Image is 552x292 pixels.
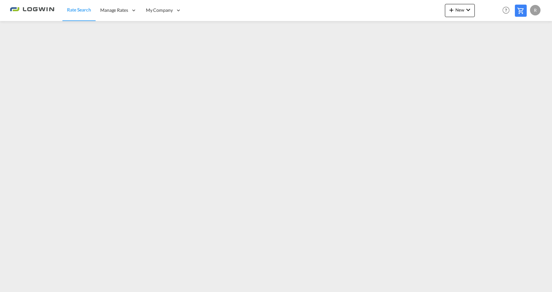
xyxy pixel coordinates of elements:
span: My Company [146,7,173,13]
div: R [530,5,540,15]
span: Help [500,5,512,16]
span: Rate Search [67,7,91,12]
button: icon-plus 400-fgNewicon-chevron-down [445,4,475,17]
md-icon: icon-plus 400-fg [448,6,455,14]
img: 2761ae10d95411efa20a1f5e0282d2d7.png [10,3,54,18]
span: New [448,7,472,12]
div: Help [500,5,515,16]
span: Manage Rates [100,7,128,13]
md-icon: icon-chevron-down [464,6,472,14]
